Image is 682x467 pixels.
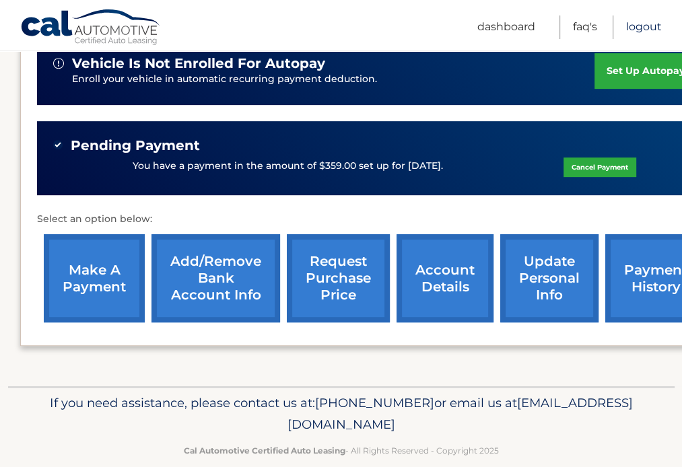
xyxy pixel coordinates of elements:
span: [PHONE_NUMBER] [315,395,434,410]
a: Logout [626,15,662,39]
a: FAQ's [573,15,597,39]
a: make a payment [44,234,145,322]
p: Enroll your vehicle in automatic recurring payment deduction. [72,72,594,87]
span: vehicle is not enrolled for autopay [72,55,325,72]
a: Add/Remove bank account info [151,234,280,322]
p: If you need assistance, please contact us at: or email us at [28,392,654,435]
span: Pending Payment [71,137,200,154]
a: request purchase price [287,234,390,322]
a: account details [397,234,493,322]
a: Cal Automotive [20,9,162,48]
p: - All Rights Reserved - Copyright 2025 [28,443,654,458]
a: Cancel Payment [564,157,636,177]
span: [EMAIL_ADDRESS][DOMAIN_NAME] [287,395,633,432]
img: alert-white.svg [53,58,64,69]
a: Dashboard [477,15,535,39]
strong: Cal Automotive Certified Auto Leasing [184,445,345,456]
img: check-green.svg [53,140,63,149]
a: update personal info [500,234,599,322]
p: You have a payment in the amount of $359.00 set up for [DATE]. [133,159,443,174]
